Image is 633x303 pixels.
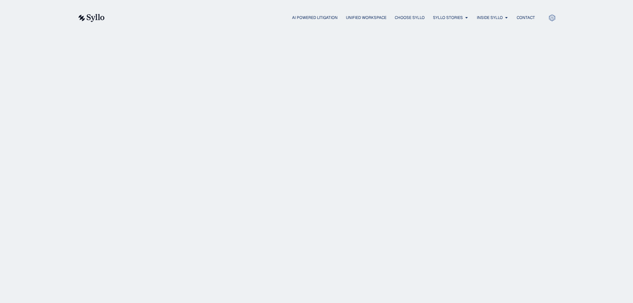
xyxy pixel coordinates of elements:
a: AI Powered Litigation [292,15,338,21]
div: Menu Toggle [118,15,535,21]
a: Choose Syllo [395,15,425,21]
a: Contact [517,15,535,21]
a: Unified Workspace [346,15,386,21]
img: syllo [77,14,105,22]
a: Syllo Stories [433,15,463,21]
nav: Menu [118,15,535,21]
a: Inside Syllo [477,15,503,21]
